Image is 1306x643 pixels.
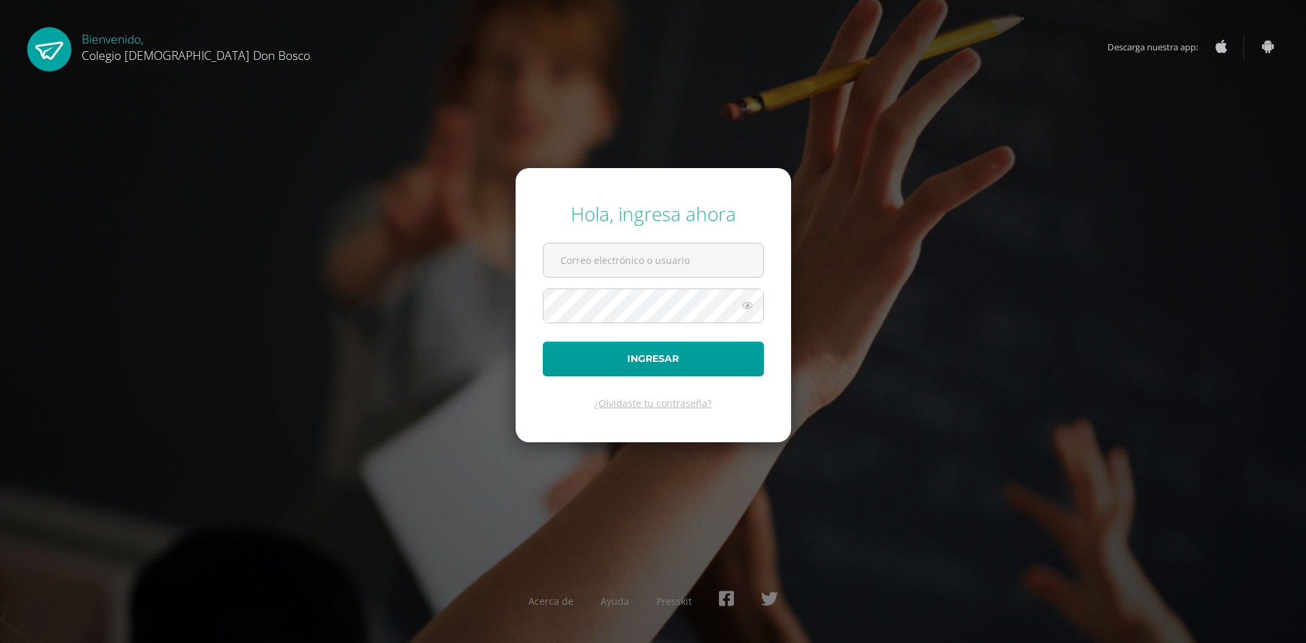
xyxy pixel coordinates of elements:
[543,342,764,376] button: Ingresar
[543,244,763,277] input: Correo electrónico o usuario
[543,201,764,227] div: Hola, ingresa ahora
[656,595,692,608] a: Presskit
[595,397,711,410] a: ¿Olvidaste tu contraseña?
[82,27,310,63] div: Bienvenido,
[601,595,629,608] a: Ayuda
[529,595,573,608] a: Acerca de
[82,47,310,63] span: Colegio [DEMOGRAPHIC_DATA] Don Bosco
[1107,34,1211,60] span: Descarga nuestra app:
